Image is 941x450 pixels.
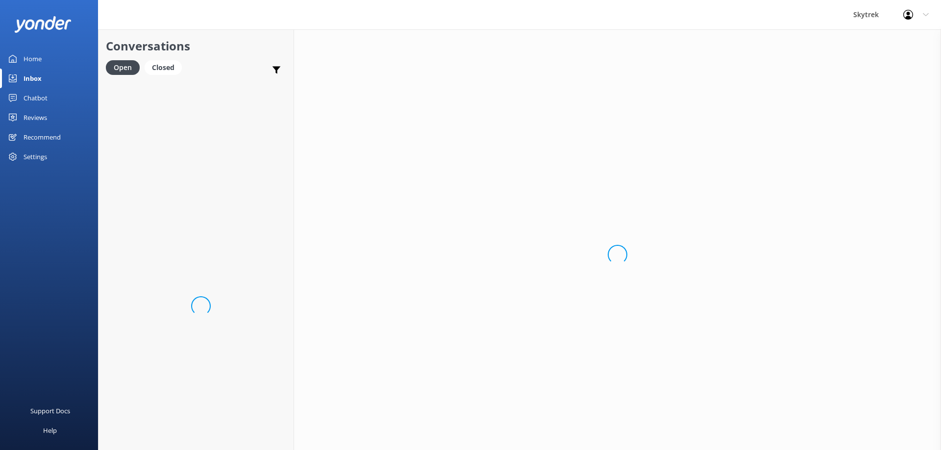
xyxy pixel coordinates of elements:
[24,108,47,127] div: Reviews
[106,37,286,55] h2: Conversations
[15,16,71,32] img: yonder-white-logo.png
[24,88,48,108] div: Chatbot
[145,62,187,72] a: Closed
[24,49,42,69] div: Home
[24,69,42,88] div: Inbox
[106,62,145,72] a: Open
[24,127,61,147] div: Recommend
[43,421,57,440] div: Help
[145,60,182,75] div: Closed
[30,401,70,421] div: Support Docs
[24,147,47,166] div: Settings
[106,60,140,75] div: Open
